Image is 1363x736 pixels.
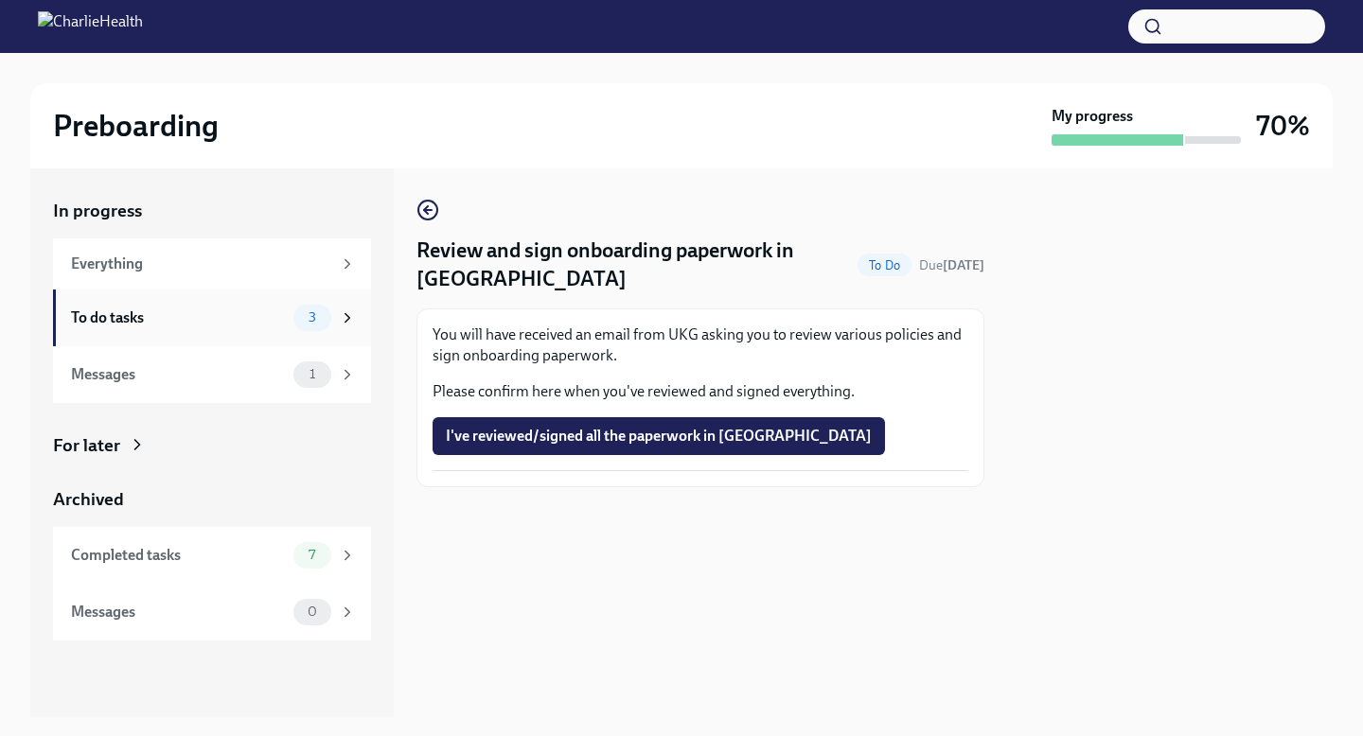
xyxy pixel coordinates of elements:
button: I've reviewed/signed all the paperwork in [GEOGRAPHIC_DATA] [433,417,885,455]
div: Messages [71,364,286,385]
span: Due [919,257,984,273]
a: Messages0 [53,584,371,640]
img: CharlieHealth [38,11,143,42]
div: Everything [71,254,331,274]
a: Everything [53,238,371,289]
strong: [DATE] [943,257,984,273]
a: Archived [53,487,371,512]
a: In progress [53,199,371,223]
h4: Review and sign onboarding paperwork in [GEOGRAPHIC_DATA] [416,237,850,293]
span: I've reviewed/signed all the paperwork in [GEOGRAPHIC_DATA] [446,427,872,446]
span: 3 [297,310,327,324]
span: 1 [298,367,327,381]
div: For later [53,433,120,458]
span: 0 [296,605,328,619]
div: Messages [71,602,286,622]
span: 7 [297,548,327,562]
a: For later [53,433,371,458]
h2: Preboarding [53,107,219,145]
a: Messages1 [53,346,371,403]
h3: 70% [1256,109,1310,143]
a: Completed tasks7 [53,527,371,584]
strong: My progress [1052,106,1133,127]
span: To Do [858,258,912,272]
div: Completed tasks [71,545,286,566]
p: You will have received an email from UKG asking you to review various policies and sign onboardin... [433,324,968,366]
p: Please confirm here when you've reviewed and signed everything. [433,381,968,402]
div: To do tasks [71,307,286,328]
a: To do tasks3 [53,289,371,346]
span: October 4th, 2025 08:00 [919,256,984,274]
